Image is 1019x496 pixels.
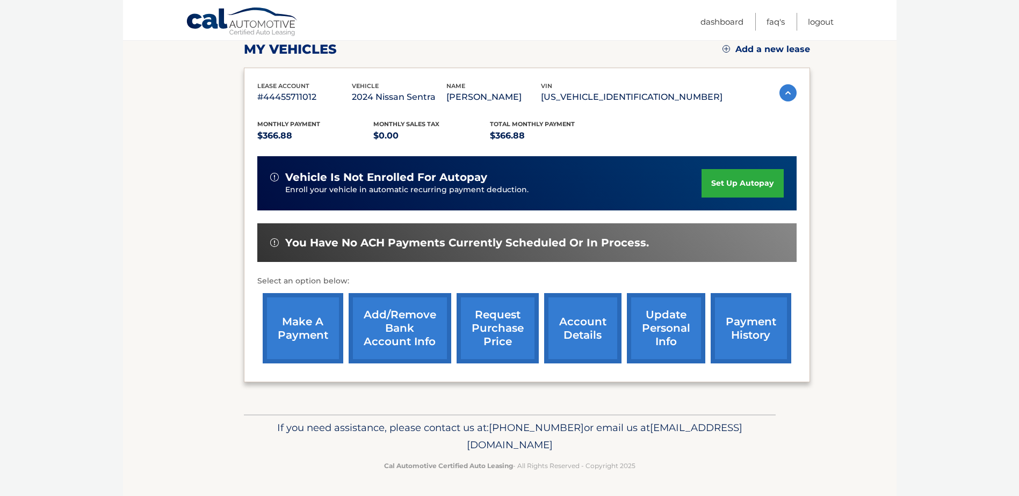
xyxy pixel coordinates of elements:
a: Logout [808,13,834,31]
a: Dashboard [700,13,743,31]
a: Add a new lease [722,44,810,55]
p: Enroll your vehicle in automatic recurring payment deduction. [285,184,702,196]
img: alert-white.svg [270,238,279,247]
span: Total Monthly Payment [490,120,575,128]
span: name [446,82,465,90]
a: set up autopay [702,169,783,198]
span: vehicle is not enrolled for autopay [285,171,487,184]
a: payment history [711,293,791,363]
span: vehicle [352,82,379,90]
h2: my vehicles [244,41,337,57]
p: #44455711012 [257,90,352,105]
p: $0.00 [373,128,490,143]
span: [PHONE_NUMBER] [489,421,584,434]
p: [PERSON_NAME] [446,90,541,105]
a: Add/Remove bank account info [349,293,451,363]
span: You have no ACH payments currently scheduled or in process. [285,236,649,250]
a: Cal Automotive [186,7,299,38]
img: alert-white.svg [270,173,279,181]
p: If you need assistance, please contact us at: or email us at [251,419,769,454]
p: [US_VEHICLE_IDENTIFICATION_NUMBER] [541,90,722,105]
p: - All Rights Reserved - Copyright 2025 [251,460,769,471]
img: accordion-active.svg [779,84,797,101]
a: make a payment [263,293,343,363]
span: Monthly Payment [257,120,320,128]
img: add.svg [722,45,730,53]
span: [EMAIL_ADDRESS][DOMAIN_NAME] [467,421,742,451]
a: request purchase price [457,293,539,363]
p: Select an option below: [257,275,797,288]
strong: Cal Automotive Certified Auto Leasing [384,462,513,470]
a: update personal info [627,293,705,363]
a: FAQ's [767,13,785,31]
a: account details [544,293,621,363]
p: $366.88 [490,128,606,143]
span: lease account [257,82,309,90]
span: Monthly sales Tax [373,120,439,128]
p: $366.88 [257,128,374,143]
span: vin [541,82,552,90]
p: 2024 Nissan Sentra [352,90,446,105]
